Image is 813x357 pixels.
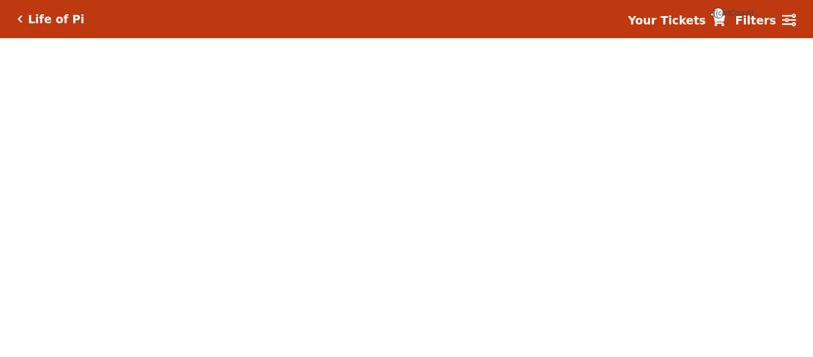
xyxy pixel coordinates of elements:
[17,15,23,23] a: Click here to go back to filters
[628,12,726,29] a: Your Tickets {{cartCount}}
[735,14,776,27] strong: Filters
[713,8,724,18] span: {{cartCount}}
[28,13,85,26] h5: Life of Pi
[735,12,796,29] a: Filters
[628,14,706,27] strong: Your Tickets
